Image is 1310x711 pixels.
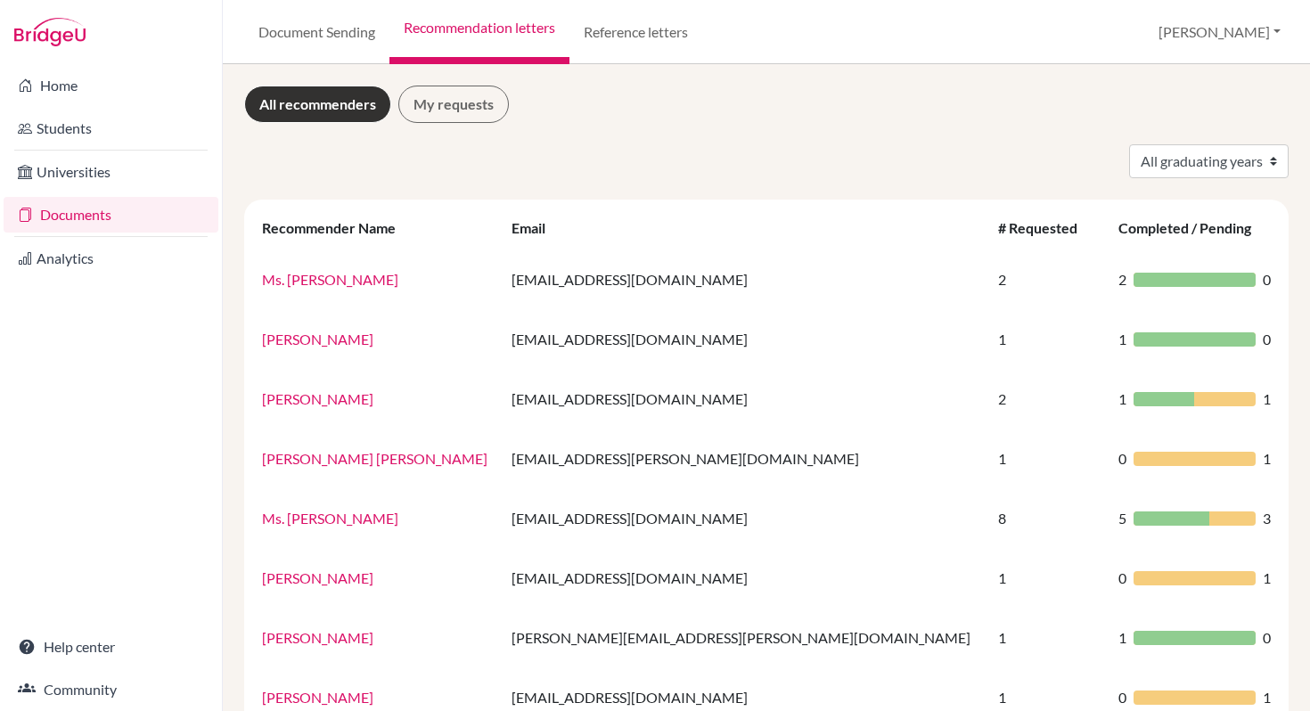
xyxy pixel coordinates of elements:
[987,429,1108,488] td: 1
[262,569,373,586] a: [PERSON_NAME]
[1118,687,1126,708] span: 0
[4,629,218,665] a: Help center
[501,429,987,488] td: [EMAIL_ADDRESS][PERSON_NAME][DOMAIN_NAME]
[998,219,1095,236] div: # Requested
[1263,329,1271,350] span: 0
[1263,687,1271,708] span: 1
[1263,627,1271,649] span: 0
[1263,448,1271,470] span: 1
[244,86,391,123] a: All recommenders
[1263,388,1271,410] span: 1
[1118,508,1126,529] span: 5
[262,450,487,467] a: [PERSON_NAME] [PERSON_NAME]
[501,369,987,429] td: [EMAIL_ADDRESS][DOMAIN_NAME]
[987,488,1108,548] td: 8
[501,249,987,309] td: [EMAIL_ADDRESS][DOMAIN_NAME]
[1118,269,1126,290] span: 2
[1118,219,1269,236] div: Completed / Pending
[987,548,1108,608] td: 1
[987,309,1108,369] td: 1
[1118,448,1126,470] span: 0
[1118,388,1126,410] span: 1
[4,197,218,233] a: Documents
[262,510,398,527] a: Ms. [PERSON_NAME]
[4,68,218,103] a: Home
[1118,568,1126,589] span: 0
[1150,15,1289,49] button: [PERSON_NAME]
[1263,508,1271,529] span: 3
[4,110,218,146] a: Students
[4,672,218,707] a: Community
[262,219,413,236] div: Recommender Name
[262,689,373,706] a: [PERSON_NAME]
[501,488,987,548] td: [EMAIL_ADDRESS][DOMAIN_NAME]
[262,390,373,407] a: [PERSON_NAME]
[1118,627,1126,649] span: 1
[501,309,987,369] td: [EMAIL_ADDRESS][DOMAIN_NAME]
[4,241,218,276] a: Analytics
[262,331,373,347] a: [PERSON_NAME]
[987,608,1108,667] td: 1
[1263,269,1271,290] span: 0
[4,154,218,190] a: Universities
[14,18,86,46] img: Bridge-U
[501,548,987,608] td: [EMAIL_ADDRESS][DOMAIN_NAME]
[512,219,563,236] div: Email
[1263,568,1271,589] span: 1
[501,608,987,667] td: [PERSON_NAME][EMAIL_ADDRESS][PERSON_NAME][DOMAIN_NAME]
[987,249,1108,309] td: 2
[398,86,509,123] a: My requests
[1118,329,1126,350] span: 1
[262,271,398,288] a: Ms. [PERSON_NAME]
[987,369,1108,429] td: 2
[262,629,373,646] a: [PERSON_NAME]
